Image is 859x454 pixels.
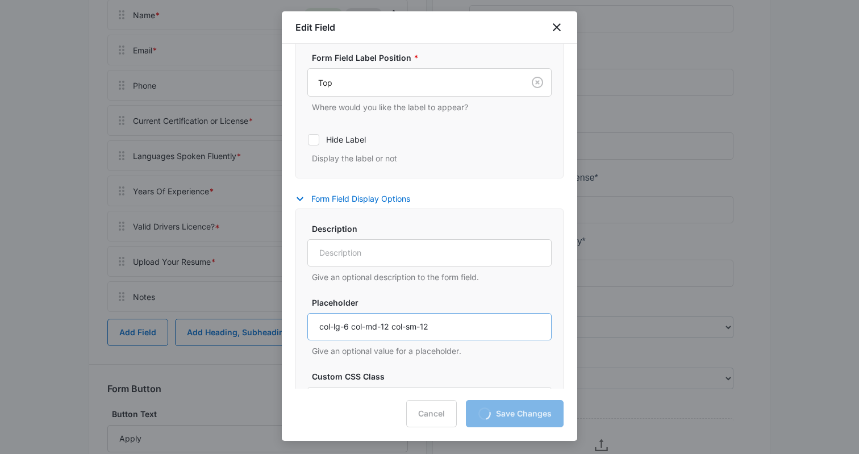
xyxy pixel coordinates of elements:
h1: Edit Field [295,20,335,34]
p: Display the label or not [312,152,552,164]
label: Placeholder [312,297,556,309]
button: Form Field Display Options [295,192,422,206]
input: Description [307,239,552,266]
p: Where would you like the label to appear? [312,101,552,113]
p: Give an optional description to the form field. [312,271,552,283]
button: close [550,20,564,34]
input: Placeholder [307,313,552,340]
label: Hide Label [307,134,552,145]
label: Description [312,223,556,235]
label: Custom CSS Class [312,370,556,382]
label: Form Field Label Position [312,52,556,64]
button: Clear [528,73,547,91]
input: Custom CSS Class [307,387,552,414]
p: Give an optional value for a placeholder. [312,345,552,357]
